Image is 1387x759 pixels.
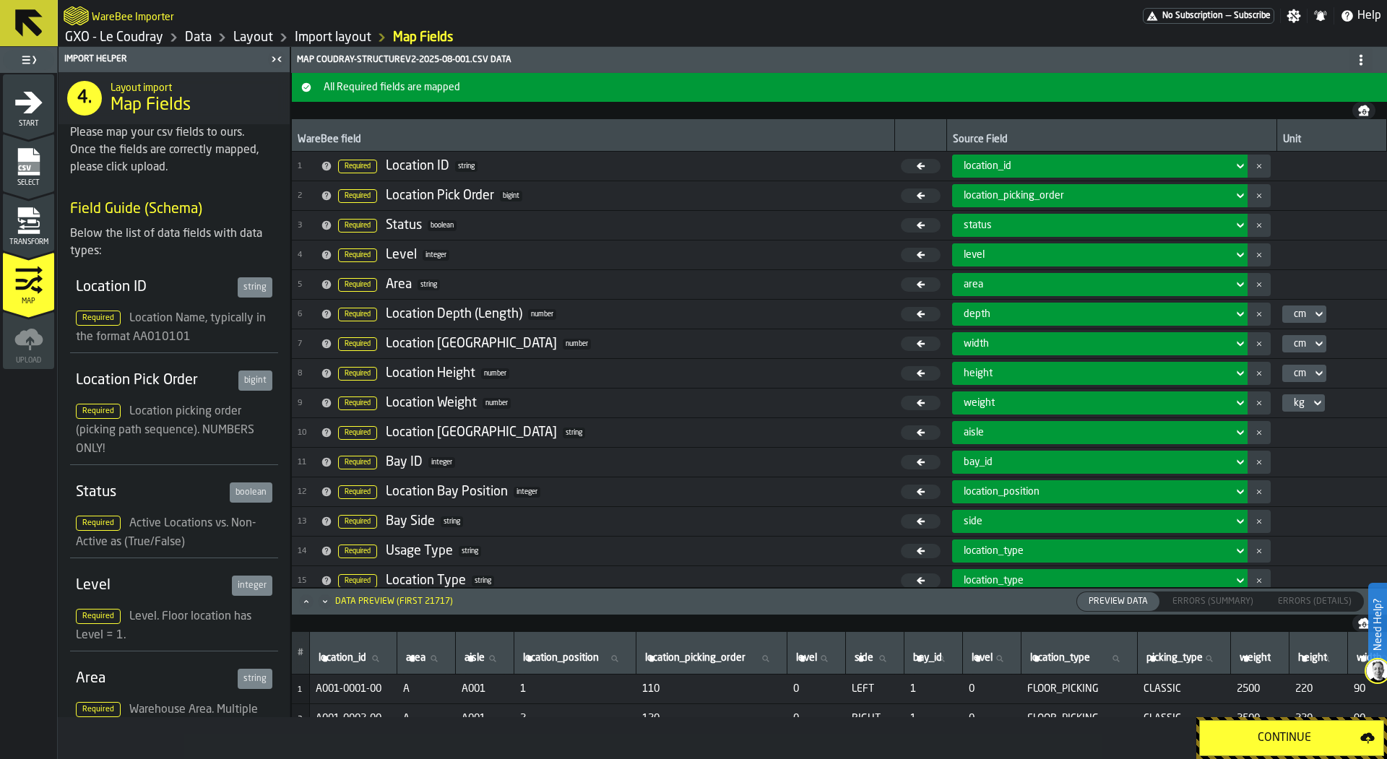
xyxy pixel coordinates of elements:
li: menu Start [3,74,54,132]
span: string [441,516,463,527]
div: Location Depth (Length) [386,306,522,322]
input: label [969,649,1015,668]
div: DropdownMenuValue-area [952,273,1248,296]
label: button-toggle-Help [1334,7,1387,25]
div: DropdownMenuValue-width [952,332,1248,355]
span: CLASSIC [1144,713,1225,724]
span: location_type [964,545,1024,557]
div: DropdownMenuValue-kg [1294,397,1305,409]
div: DropdownMenuValue-cm [1282,305,1326,323]
div: DropdownMenuValue-location_type [952,539,1248,563]
span: level [964,249,985,261]
span: integer [423,250,449,261]
button: button- [292,73,1387,102]
div: DropdownMenuValue-side [952,510,1248,533]
div: Import Helper [61,54,267,64]
span: location_type [964,575,1024,586]
button: button- [1248,332,1271,355]
h2: Sub Title [92,9,174,23]
button: button- [1248,569,1271,592]
span: 4 [298,251,315,260]
div: DropdownMenuValue-cm [1294,338,1306,350]
nav: Breadcrumb [64,29,722,46]
button: Maximize [298,594,315,609]
span: Map [3,298,54,305]
span: Errors (Details) [1272,595,1357,608]
button: button- [1248,184,1271,207]
span: label [523,652,599,664]
span: Required [338,545,377,558]
span: 1 [520,683,631,695]
div: Location Type [386,573,466,589]
div: integer [232,576,272,596]
input: label [910,649,956,668]
span: string [563,428,585,438]
div: DropdownMenuValue-kg [1282,394,1325,412]
div: DropdownMenuValue-area [964,279,1227,290]
button: Minimize [316,594,334,609]
span: 2500 [1237,683,1284,695]
li: menu Transform [3,193,54,251]
span: 0 [793,713,840,724]
span: Required [338,248,377,262]
span: Required [338,367,377,381]
span: Location picking order (picking path sequence). NUMBERS ONLY! [76,406,254,455]
div: Level [386,247,417,263]
div: thumb [1266,592,1363,611]
div: thumb [1077,592,1159,611]
div: Location Weight [386,395,477,411]
span: Required [338,308,377,321]
span: 9 [298,399,315,408]
a: link-to-/wh/i/efd9e906-5eb9-41af-aac9-d3e075764b8d/import/layout/e9a5c780-ce70-4ece-a24c-6d0889d6... [393,30,453,45]
span: side [964,516,982,527]
span: Required [338,337,377,351]
span: A001-0002-00 [316,713,392,724]
div: thumb [1161,592,1265,611]
span: LEFT [852,683,899,695]
span: status [964,220,992,231]
span: A001 [462,683,509,695]
span: weight [964,397,995,409]
div: DropdownMenuValue-location_type [964,545,1227,557]
button: button- [1352,615,1375,632]
span: Transform [3,238,54,246]
span: number [483,398,511,409]
div: Location ID [76,277,232,298]
label: Need Help? [1370,584,1386,665]
div: Location ID [386,158,449,174]
div: DropdownMenuValue-bay_id [952,451,1248,474]
div: Location Pick Order [386,188,494,204]
div: DropdownMenuValue-cm [1294,368,1306,379]
span: height [964,368,993,379]
div: DropdownMenuValue-height [964,368,1227,379]
span: Required [338,189,377,203]
a: link-to-/wh/i/efd9e906-5eb9-41af-aac9-d3e075764b8d/import/layout/ [295,30,371,45]
span: label [1240,652,1271,664]
div: DropdownMenuValue-cm [1282,365,1326,382]
span: area [964,279,983,290]
span: 0 [969,683,1016,695]
span: Required [76,516,121,531]
span: boolean [428,220,457,231]
button: button- [1248,214,1271,237]
span: 2 [298,716,302,724]
span: 1 [910,713,957,724]
div: DropdownMenuValue-level [964,249,1227,261]
div: DropdownMenuValue-location_picking_order [952,184,1248,207]
span: RIGHT [852,713,899,724]
a: link-to-/wh/i/efd9e906-5eb9-41af-aac9-d3e075764b8d/pricing/ [1143,8,1274,24]
div: DropdownMenuValue-weight [952,391,1248,415]
span: A001-0001-00 [316,683,392,695]
span: 1 [298,162,315,171]
span: 1 [910,683,957,695]
div: Unit [1283,134,1380,148]
span: Errors (Summary) [1167,595,1259,608]
div: DropdownMenuValue-cm [1282,335,1326,352]
button: button- [1248,539,1271,563]
div: Bay ID [386,454,423,470]
span: location_position [964,486,1040,498]
input: label [462,649,508,668]
input: label [1144,649,1224,668]
div: DropdownMenuValue-aisle [964,427,1227,438]
div: DropdownMenuValue-location_position [964,486,1227,498]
